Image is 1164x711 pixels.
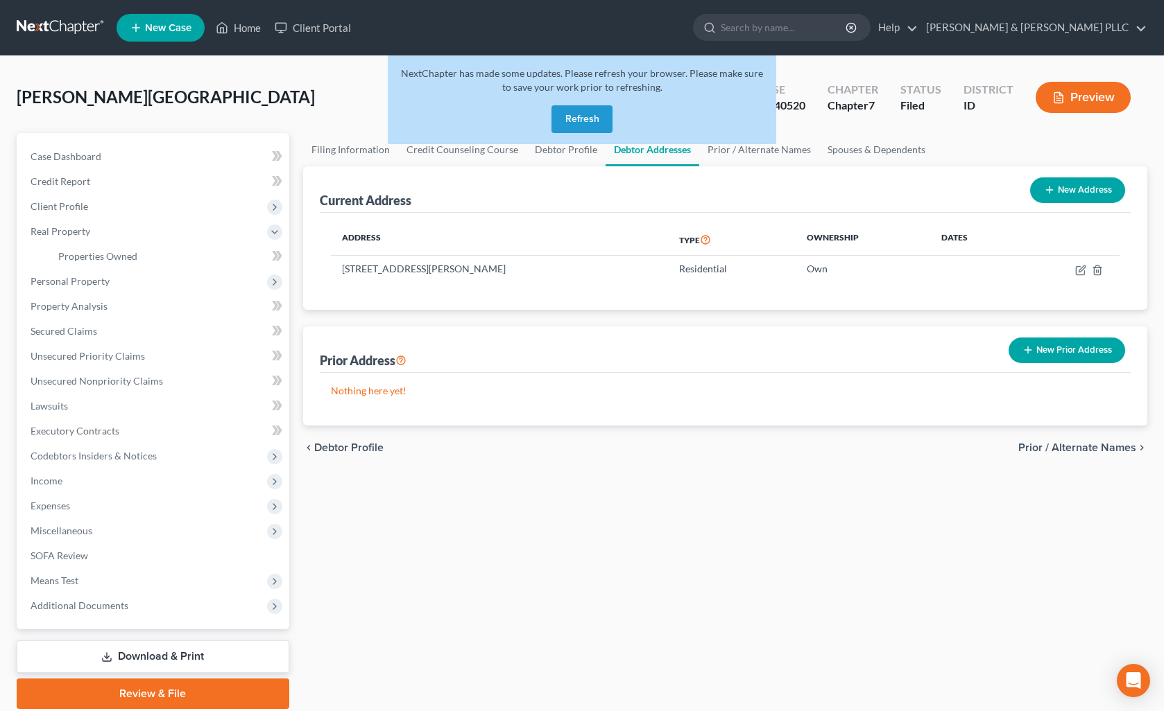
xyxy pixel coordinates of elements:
[900,82,941,98] div: Status
[31,150,101,162] span: Case Dashboard
[31,475,62,486] span: Income
[47,244,289,269] a: Properties Owned
[31,450,157,462] span: Codebtors Insiders & Notices
[31,325,97,337] span: Secured Claims
[19,169,289,194] a: Credit Report
[1009,337,1125,363] button: New Prior Address
[828,82,878,98] div: Chapter
[58,250,137,262] span: Properties Owned
[303,133,398,166] a: Filing Information
[31,400,68,412] span: Lawsuits
[31,574,78,586] span: Means Test
[871,15,918,40] a: Help
[17,640,289,673] a: Download & Print
[314,442,384,453] span: Debtor Profile
[31,350,145,362] span: Unsecured Priority Claims
[19,144,289,169] a: Case Dashboard
[31,175,90,187] span: Credit Report
[964,98,1013,114] div: ID
[19,394,289,419] a: Lawsuits
[31,525,92,536] span: Miscellaneous
[31,275,110,287] span: Personal Property
[31,225,90,237] span: Real Property
[31,599,128,611] span: Additional Documents
[31,200,88,212] span: Client Profile
[828,98,878,114] div: Chapter
[758,98,805,114] div: 25-40520
[1036,82,1131,113] button: Preview
[331,224,669,256] th: Address
[668,224,796,256] th: Type
[819,133,934,166] a: Spouses & Dependents
[796,256,930,282] td: Own
[31,550,88,561] span: SOFA Review
[303,442,384,453] button: chevron_left Debtor Profile
[19,419,289,444] a: Executory Contracts
[551,105,613,133] button: Refresh
[721,15,848,40] input: Search by name...
[758,82,805,98] div: Case
[1018,442,1136,453] span: Prior / Alternate Names
[401,67,763,93] span: NextChapter has made some updates. Please refresh your browser. Please make sure to save your wor...
[1117,664,1150,697] div: Open Intercom Messenger
[930,224,1018,256] th: Dates
[31,300,108,312] span: Property Analysis
[19,319,289,344] a: Secured Claims
[964,82,1013,98] div: District
[1136,442,1147,453] i: chevron_right
[331,256,669,282] td: [STREET_ADDRESS][PERSON_NAME]
[331,384,1120,398] p: Nothing here yet!
[31,425,119,437] span: Executory Contracts
[209,15,268,40] a: Home
[919,15,1147,40] a: [PERSON_NAME] & [PERSON_NAME] PLLC
[19,294,289,319] a: Property Analysis
[668,256,796,282] td: Residential
[19,543,289,568] a: SOFA Review
[31,500,70,511] span: Expenses
[145,23,191,33] span: New Case
[303,442,314,453] i: chevron_left
[268,15,358,40] a: Client Portal
[17,87,315,107] span: [PERSON_NAME][GEOGRAPHIC_DATA]
[1018,442,1147,453] button: Prior / Alternate Names chevron_right
[320,192,411,209] div: Current Address
[1030,177,1125,203] button: New Address
[17,678,289,709] a: Review & File
[868,98,875,112] span: 7
[19,369,289,394] a: Unsecured Nonpriority Claims
[19,344,289,369] a: Unsecured Priority Claims
[900,98,941,114] div: Filed
[31,375,163,387] span: Unsecured Nonpriority Claims
[796,224,930,256] th: Ownership
[320,352,406,369] div: Prior Address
